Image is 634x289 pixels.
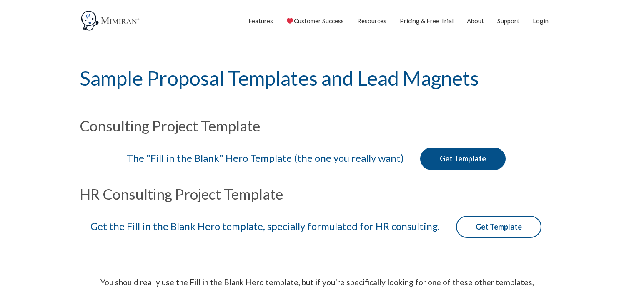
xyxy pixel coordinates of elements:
h2: Consulting Project Template [80,119,555,133]
a: Login [533,10,549,31]
a: Customer Success [286,10,343,31]
a: Get Template [456,216,541,238]
a: Get Template [420,148,506,170]
a: Pricing & Free Trial [400,10,454,31]
a: Support [497,10,519,31]
h2: HR Consulting Project Template [80,187,555,201]
span: The "Fill in the Blank" Hero Template (the one you really want) [127,152,404,164]
span: Get the Fill in the Blank Hero template, specially formulated for HR consulting. [90,220,440,232]
a: About [467,10,484,31]
img: ❤️ [287,18,293,24]
h1: Sample Proposal Templates and Lead Magnets [80,42,555,114]
img: Mimiran CRM [80,10,142,31]
a: Features [248,10,273,31]
a: Resources [357,10,386,31]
